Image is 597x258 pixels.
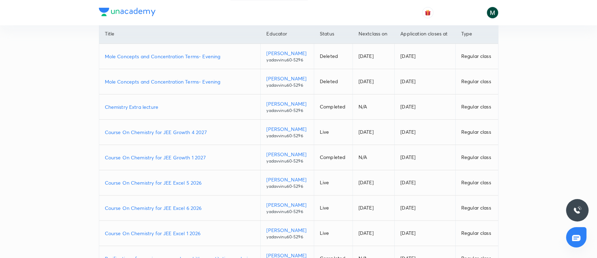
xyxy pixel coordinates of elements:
p: [PERSON_NAME] [266,49,308,57]
td: Regular class [455,94,498,120]
a: [PERSON_NAME]yadavvinu60-5296 [266,100,308,114]
p: [PERSON_NAME] [266,201,308,209]
p: [PERSON_NAME] [266,151,308,158]
td: [DATE] [353,120,395,145]
p: yadavvinu60-5296 [266,107,308,114]
a: [PERSON_NAME]yadavvinu60-5296 [266,226,308,240]
th: Type [455,24,498,44]
a: Company Logo [99,8,155,18]
a: [PERSON_NAME]yadavvinu60-5296 [266,49,308,63]
td: Completed [314,145,353,170]
p: yadavvinu60-5296 [266,234,308,240]
a: [PERSON_NAME]yadavvinu60-5296 [266,176,308,190]
td: Regular class [455,145,498,170]
a: Chemistry Extra lecture [105,103,255,111]
td: Regular class [455,221,498,246]
a: Mole Concepts and Concentration Terms- Evening [105,53,255,60]
p: yadavvinu60-5296 [266,183,308,190]
td: Live [314,196,353,221]
p: [PERSON_NAME] [266,125,308,133]
p: yadavvinu60-5296 [266,158,308,164]
td: [DATE] [353,69,395,94]
td: [DATE] [353,170,395,196]
td: [DATE] [395,94,456,120]
a: [PERSON_NAME]yadavvinu60-5296 [266,75,308,88]
td: [DATE] [395,145,456,170]
td: Regular class [455,170,498,196]
td: Live [314,170,353,196]
a: Mole Concepts and Concentration Terms- Evening [105,78,255,85]
td: [DATE] [395,221,456,246]
a: Course On Chemistry for JEE Excel 6 2026 [105,204,255,212]
button: avatar [422,7,433,18]
p: yadavvinu60-5296 [266,209,308,215]
img: Company Logo [99,8,155,16]
th: Status [314,24,353,44]
p: [PERSON_NAME] [266,226,308,234]
td: Deleted [314,69,353,94]
td: [DATE] [353,196,395,221]
td: [DATE] [395,44,456,69]
th: Title [99,24,261,44]
td: Regular class [455,44,498,69]
img: Milind Shahare [487,7,498,19]
p: [PERSON_NAME] [266,100,308,107]
p: [PERSON_NAME] [266,75,308,82]
td: Regular class [455,69,498,94]
p: yadavvinu60-5296 [266,57,308,63]
a: Course On Chemistry for JEE Growth 4 2027 [105,128,255,136]
td: [DATE] [395,170,456,196]
td: [DATE] [395,120,456,145]
p: yadavvinu60-5296 [266,82,308,88]
td: Regular class [455,120,498,145]
td: [DATE] [395,196,456,221]
a: [PERSON_NAME]yadavvinu60-5296 [266,151,308,164]
td: N/A [353,145,395,170]
a: [PERSON_NAME]yadavvinu60-5296 [266,125,308,139]
th: Educator [261,24,314,44]
td: [DATE] [353,44,395,69]
a: Course On Chemistry for JEE Growth 1 2027 [105,154,255,161]
td: [DATE] [353,221,395,246]
th: Next class on [353,24,395,44]
td: Live [314,120,353,145]
a: [PERSON_NAME]yadavvinu60-5296 [266,201,308,215]
a: Course On Chemistry for JEE Excel 1 2026 [105,230,255,237]
td: Deleted [314,44,353,69]
p: yadavvinu60-5296 [266,133,308,139]
td: N/A [353,94,395,120]
a: Course On Chemistry for JEE Excel 5 2026 [105,179,255,186]
td: Completed [314,94,353,120]
th: Application closes at [395,24,456,44]
p: [PERSON_NAME] [266,176,308,183]
td: Live [314,221,353,246]
td: Regular class [455,196,498,221]
img: ttu [573,206,582,214]
td: [DATE] [395,69,456,94]
img: avatar [425,9,431,16]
